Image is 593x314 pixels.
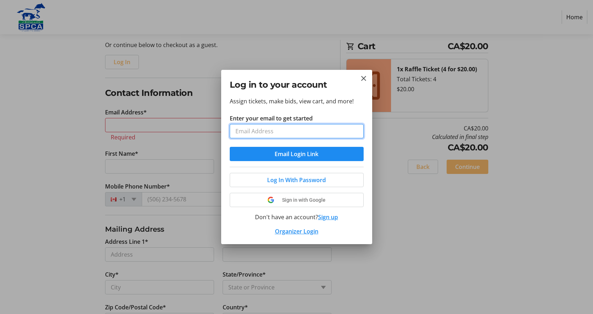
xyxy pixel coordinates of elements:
[230,124,364,138] input: Email Address
[230,213,364,221] div: Don't have an account?
[230,193,364,207] button: Sign in with Google
[230,97,364,105] p: Assign tickets, make bids, view cart, and more!
[318,213,338,221] button: Sign up
[267,176,326,184] span: Log In With Password
[230,78,364,91] h2: Log in to your account
[359,74,368,83] button: Close
[230,147,364,161] button: Email Login Link
[275,150,318,158] span: Email Login Link
[230,114,313,123] label: Enter your email to get started
[275,227,318,235] a: Organizer Login
[282,197,326,203] span: Sign in with Google
[230,173,364,187] button: Log In With Password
